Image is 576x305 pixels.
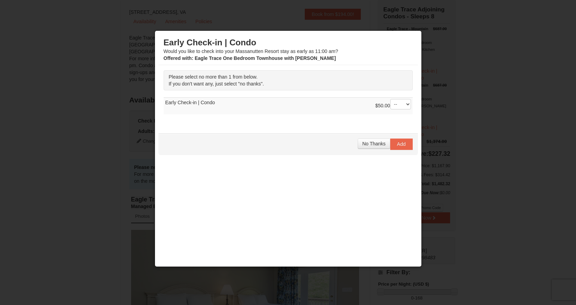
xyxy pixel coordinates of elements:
[164,37,413,48] h3: Early Check-in | Condo
[362,141,385,146] span: No Thanks
[164,37,413,62] div: Would you like to check into your Massanutten Resort stay as early as 11:00 am?
[169,74,258,80] span: Please select no more than 1 from below.
[164,55,336,61] strong: : Eagle Trace One Bedroom Townhouse with [PERSON_NAME]
[390,138,413,150] button: Add
[358,138,390,149] button: No Thanks
[169,81,264,87] span: If you don't want any, just select "no thanks".
[164,55,192,61] span: Offered with
[164,98,413,115] td: Early Check-in | Condo
[375,99,411,113] div: $50.00
[397,141,406,147] span: Add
